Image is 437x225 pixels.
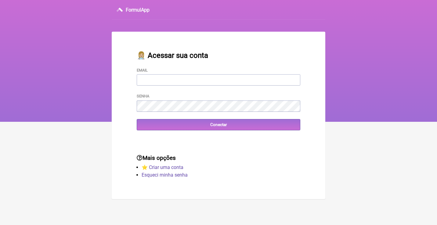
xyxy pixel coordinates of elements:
[137,51,300,60] h2: 👩🏼‍⚕️ Acessar sua conta
[137,68,148,72] label: Email
[137,94,149,98] label: Senha
[126,7,150,13] h3: FormulApp
[142,164,183,170] a: ⭐️ Criar uma conta
[137,119,300,130] input: Conectar
[137,155,300,161] h3: Mais opções
[142,172,188,178] a: Esqueci minha senha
